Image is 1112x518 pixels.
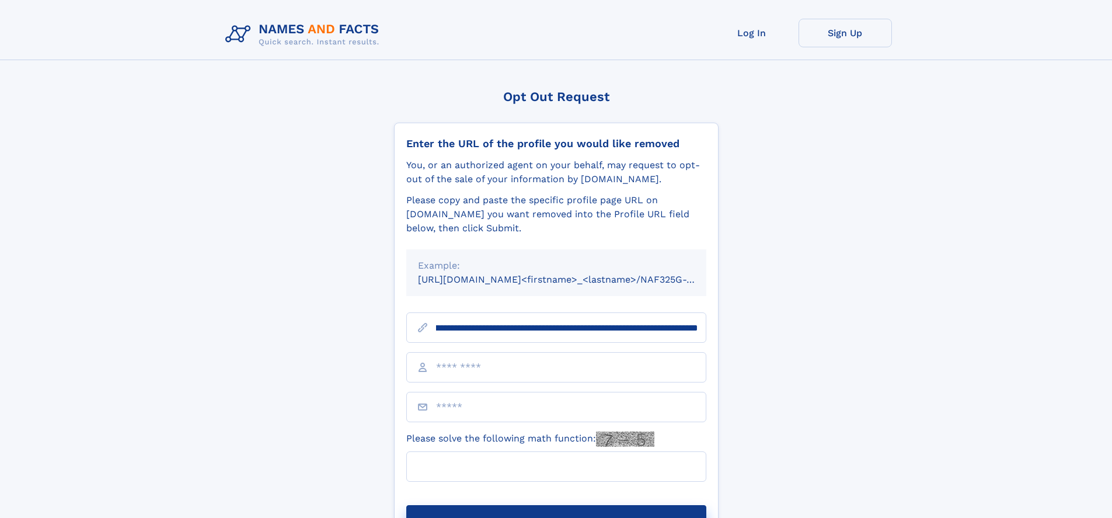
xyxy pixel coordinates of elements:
[799,19,892,47] a: Sign Up
[406,137,706,150] div: Enter the URL of the profile you would like removed
[406,193,706,235] div: Please copy and paste the specific profile page URL on [DOMAIN_NAME] you want removed into the Pr...
[406,432,654,447] label: Please solve the following math function:
[705,19,799,47] a: Log In
[221,19,389,50] img: Logo Names and Facts
[406,158,706,186] div: You, or an authorized agent on your behalf, may request to opt-out of the sale of your informatio...
[418,259,695,273] div: Example:
[394,89,719,104] div: Opt Out Request
[418,274,728,285] small: [URL][DOMAIN_NAME]<firstname>_<lastname>/NAF325G-xxxxxxxx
